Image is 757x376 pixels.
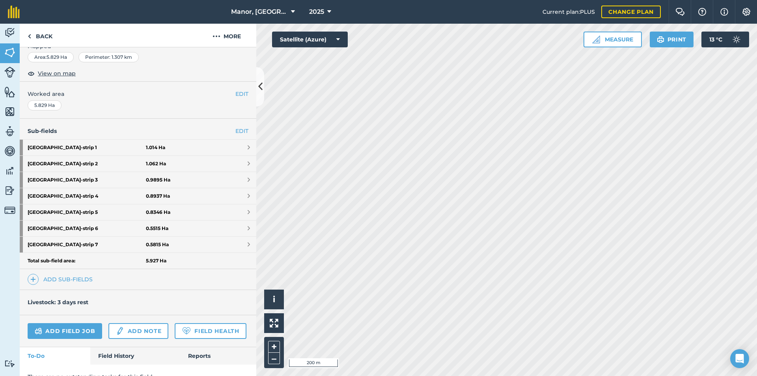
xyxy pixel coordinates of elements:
[268,353,280,364] button: –
[146,209,170,215] strong: 0.8346 Ha
[146,144,165,151] strong: 1.014 Ha
[28,188,146,204] strong: [GEOGRAPHIC_DATA] - strip 4
[650,32,694,47] button: Print
[20,127,256,135] h4: Sub-fields
[28,258,146,264] strong: Total sub-field area:
[116,326,124,336] img: svg+xml;base64,PD94bWwgdmVyc2lvbj0iMS4wIiBlbmNvZGluZz0idXRmLTgiPz4KPCEtLSBHZW5lcmF0b3I6IEFkb2JlIE...
[146,225,168,232] strong: 0.5515 Ha
[709,32,722,47] span: 13 ° C
[90,347,180,365] a: Field History
[4,165,15,177] img: svg+xml;base64,PD94bWwgdmVyc2lvbj0iMS4wIiBlbmNvZGluZz0idXRmLTgiPz4KPCEtLSBHZW5lcmF0b3I6IEFkb2JlIE...
[231,7,288,17] span: Manor, [GEOGRAPHIC_DATA], [GEOGRAPHIC_DATA]
[146,193,170,199] strong: 0.8937 Ha
[146,258,166,264] strong: 5.927 Ha
[235,90,248,98] button: EDIT
[20,237,256,253] a: [GEOGRAPHIC_DATA]-strip 70.5815 Ha
[309,7,324,17] span: 2025
[197,24,256,47] button: More
[730,349,749,368] div: Open Intercom Messenger
[675,8,685,16] img: Two speech bubbles overlapping with the left bubble in the forefront
[584,32,642,47] button: Measure
[108,323,168,339] a: Add note
[28,69,35,78] img: svg+xml;base64,PHN2ZyB4bWxucz0iaHR0cDovL3d3dy53My5vcmcvMjAwMC9zdmciIHdpZHRoPSIxOCIgaGVpZ2h0PSIyNC...
[4,145,15,157] img: svg+xml;base64,PD94bWwgdmVyc2lvbj0iMS4wIiBlbmNvZGluZz0idXRmLTgiPz4KPCEtLSBHZW5lcmF0b3I6IEFkb2JlIE...
[4,86,15,98] img: svg+xml;base64,PHN2ZyB4bWxucz0iaHR0cDovL3d3dy53My5vcmcvMjAwMC9zdmciIHdpZHRoPSI1NiIgaGVpZ2h0PSI2MC...
[273,294,275,304] span: i
[4,185,15,196] img: svg+xml;base64,PD94bWwgdmVyc2lvbj0iMS4wIiBlbmNvZGluZz0idXRmLTgiPz4KPCEtLSBHZW5lcmF0b3I6IEFkb2JlIE...
[180,347,256,365] a: Reports
[213,32,220,41] img: svg+xml;base64,PHN2ZyB4bWxucz0iaHR0cDovL3d3dy53My5vcmcvMjAwMC9zdmciIHdpZHRoPSIyMCIgaGVpZ2h0PSIyNC...
[742,8,751,16] img: A cog icon
[20,221,256,236] a: [GEOGRAPHIC_DATA]-strip 60.5515 Ha
[657,35,664,44] img: svg+xml;base64,PHN2ZyB4bWxucz0iaHR0cDovL3d3dy53My5vcmcvMjAwMC9zdmciIHdpZHRoPSIxOSIgaGVpZ2h0PSIyNC...
[20,24,60,47] a: Back
[28,69,76,78] button: View on map
[264,290,284,309] button: i
[272,32,348,47] button: Satellite (Azure)
[4,27,15,39] img: svg+xml;base64,PD94bWwgdmVyc2lvbj0iMS4wIiBlbmNvZGluZz0idXRmLTgiPz4KPCEtLSBHZW5lcmF0b3I6IEFkb2JlIE...
[28,323,102,339] a: Add field job
[720,7,728,17] img: svg+xml;base64,PHN2ZyB4bWxucz0iaHR0cDovL3d3dy53My5vcmcvMjAwMC9zdmciIHdpZHRoPSIxNyIgaGVpZ2h0PSIxNy...
[701,32,749,47] button: 13 °C
[697,8,707,16] img: A question mark icon
[592,36,600,43] img: Ruler icon
[601,6,661,18] a: Change plan
[20,156,256,172] a: [GEOGRAPHIC_DATA]-strip 21.062 Ha
[38,69,76,78] span: View on map
[20,204,256,220] a: [GEOGRAPHIC_DATA]-strip 50.8346 Ha
[8,6,20,18] img: fieldmargin Logo
[28,156,146,172] strong: [GEOGRAPHIC_DATA] - strip 2
[4,125,15,137] img: svg+xml;base64,PD94bWwgdmVyc2lvbj0iMS4wIiBlbmNvZGluZz0idXRmLTgiPz4KPCEtLSBHZW5lcmF0b3I6IEFkb2JlIE...
[146,241,169,248] strong: 0.5815 Ha
[28,100,62,110] div: 5.829 Ha
[28,221,146,236] strong: [GEOGRAPHIC_DATA] - strip 6
[20,140,256,155] a: [GEOGRAPHIC_DATA]-strip 11.014 Ha
[4,67,15,78] img: svg+xml;base64,PD94bWwgdmVyc2lvbj0iMS4wIiBlbmNvZGluZz0idXRmLTgiPz4KPCEtLSBHZW5lcmF0b3I6IEFkb2JlIE...
[235,127,248,135] a: EDIT
[175,323,246,339] a: Field Health
[28,140,146,155] strong: [GEOGRAPHIC_DATA] - strip 1
[28,172,146,188] strong: [GEOGRAPHIC_DATA] - strip 3
[543,7,595,16] span: Current plan : PLUS
[28,52,74,62] div: Area : 5.829 Ha
[146,177,170,183] strong: 0.9895 Ha
[28,237,146,253] strong: [GEOGRAPHIC_DATA] - strip 7
[28,204,146,220] strong: [GEOGRAPHIC_DATA] - strip 5
[4,47,15,58] img: svg+xml;base64,PHN2ZyB4bWxucz0iaHR0cDovL3d3dy53My5vcmcvMjAwMC9zdmciIHdpZHRoPSI1NiIgaGVpZ2h0PSI2MC...
[4,106,15,118] img: svg+xml;base64,PHN2ZyB4bWxucz0iaHR0cDovL3d3dy53My5vcmcvMjAwMC9zdmciIHdpZHRoPSI1NiIgaGVpZ2h0PSI2MC...
[28,90,248,98] span: Worked area
[28,32,31,41] img: svg+xml;base64,PHN2ZyB4bWxucz0iaHR0cDovL3d3dy53My5vcmcvMjAwMC9zdmciIHdpZHRoPSI5IiBoZWlnaHQ9IjI0Ii...
[20,188,256,204] a: [GEOGRAPHIC_DATA]-strip 40.8937 Ha
[146,161,166,167] strong: 1.062 Ha
[78,52,139,62] div: Perimeter : 1.307 km
[4,205,15,216] img: svg+xml;base64,PD94bWwgdmVyc2lvbj0iMS4wIiBlbmNvZGluZz0idXRmLTgiPz4KPCEtLSBHZW5lcmF0b3I6IEFkb2JlIE...
[268,341,280,353] button: +
[270,319,278,327] img: Four arrows, one pointing top left, one top right, one bottom right and the last bottom left
[35,326,42,336] img: svg+xml;base64,PD94bWwgdmVyc2lvbj0iMS4wIiBlbmNvZGluZz0idXRmLTgiPz4KPCEtLSBHZW5lcmF0b3I6IEFkb2JlIE...
[20,172,256,188] a: [GEOGRAPHIC_DATA]-strip 30.9895 Ha
[30,275,36,284] img: svg+xml;base64,PHN2ZyB4bWxucz0iaHR0cDovL3d3dy53My5vcmcvMjAwMC9zdmciIHdpZHRoPSIxNCIgaGVpZ2h0PSIyNC...
[729,32,744,47] img: svg+xml;base64,PD94bWwgdmVyc2lvbj0iMS4wIiBlbmNvZGluZz0idXRmLTgiPz4KPCEtLSBHZW5lcmF0b3I6IEFkb2JlIE...
[28,274,96,285] a: Add sub-fields
[4,360,15,367] img: svg+xml;base64,PD94bWwgdmVyc2lvbj0iMS4wIiBlbmNvZGluZz0idXRmLTgiPz4KPCEtLSBHZW5lcmF0b3I6IEFkb2JlIE...
[20,347,90,365] a: To-Do
[28,299,88,306] h4: Livestock: 3 days rest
